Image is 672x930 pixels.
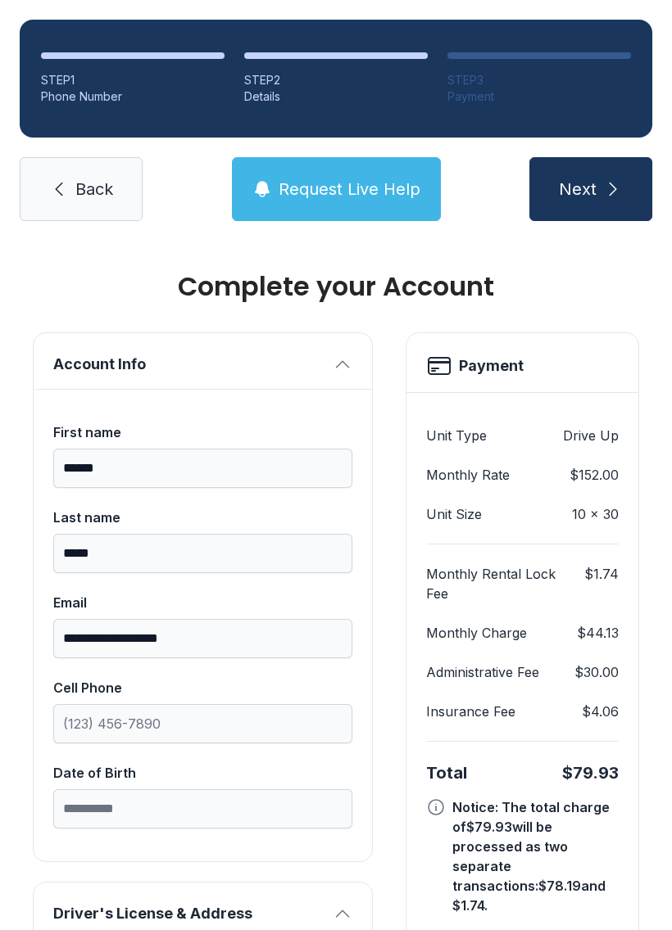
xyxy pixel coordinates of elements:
[53,534,352,573] input: Last name
[562,761,619,784] div: $79.93
[244,88,428,105] div: Details
[563,426,619,445] dd: Drive Up
[584,564,619,603] dd: $1.74
[75,178,113,201] span: Back
[53,619,352,658] input: Email
[53,422,352,442] div: First name
[452,797,619,915] div: Notice: The total charge of $79.93 will be processed as two separate transactions: $78.19 and $1....
[426,564,578,603] dt: Monthly Rental Lock Fee
[426,504,482,524] dt: Unit Size
[53,763,352,783] div: Date of Birth
[53,353,326,376] span: Account Info
[459,354,524,377] h2: Payment
[41,72,225,88] div: STEP 1
[41,88,225,105] div: Phone Number
[426,662,539,682] dt: Administrative Fee
[244,72,428,88] div: STEP 2
[426,465,510,485] dt: Monthly Rate
[577,623,619,643] dd: $44.13
[53,902,326,925] span: Driver's License & Address
[426,623,527,643] dt: Monthly Charge
[53,449,352,488] input: First name
[447,72,631,88] div: STEP 3
[426,761,467,784] div: Total
[426,426,487,445] dt: Unit Type
[570,465,619,485] dd: $152.00
[53,508,352,527] div: Last name
[34,333,372,389] button: Account Info
[447,88,631,105] div: Payment
[53,704,352,743] input: Cell Phone
[582,702,619,721] dd: $4.06
[53,593,352,612] div: Email
[572,504,619,524] dd: 10 x 30
[574,662,619,682] dd: $30.00
[53,678,352,697] div: Cell Phone
[279,178,420,201] span: Request Live Help
[426,702,515,721] dt: Insurance Fee
[559,178,597,201] span: Next
[33,273,639,300] h1: Complete your Account
[53,789,352,828] input: Date of Birth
